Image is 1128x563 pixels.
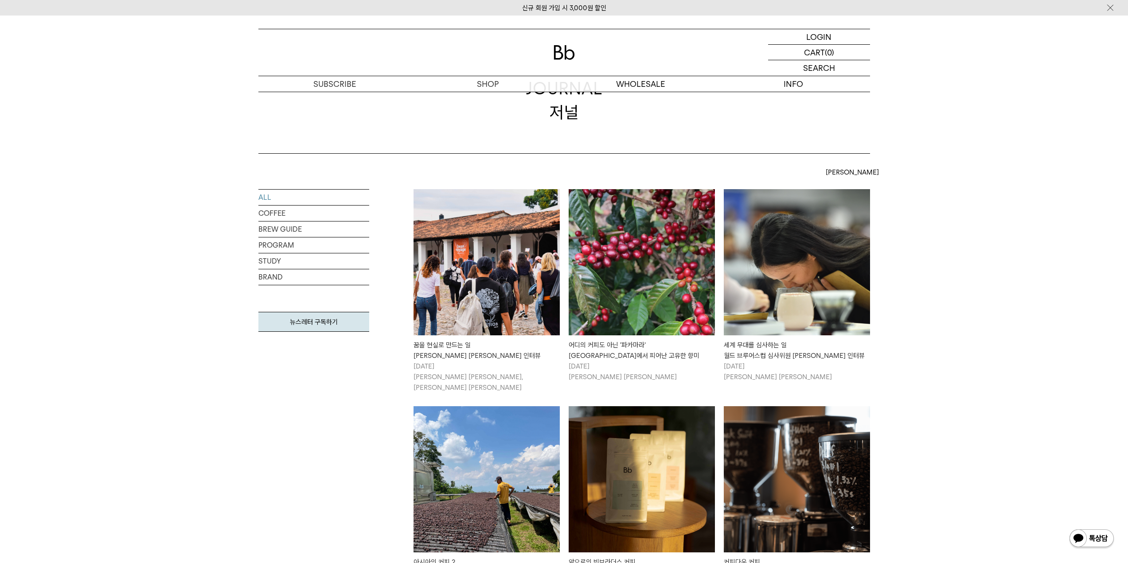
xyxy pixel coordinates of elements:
div: 세계 무대를 심사하는 일 월드 브루어스컵 심사위원 [PERSON_NAME] 인터뷰 [724,340,870,361]
p: [DATE] [PERSON_NAME] [PERSON_NAME] [569,361,715,382]
a: COFFEE [258,206,369,221]
img: 카카오톡 채널 1:1 채팅 버튼 [1069,528,1115,550]
span: [PERSON_NAME] [826,167,879,178]
a: SUBSCRIBE [258,76,411,92]
a: LOGIN [768,29,870,45]
a: CART (0) [768,45,870,60]
img: 어디의 커피도 아닌 '파카마라'엘살바도르에서 피어난 고유한 향미 [569,189,715,335]
img: 아시아의 커피 2앞으로가 더 기대되는 인도네시아 커피 [414,406,560,552]
p: INFO [717,76,870,92]
p: LOGIN [806,29,831,44]
a: SHOP [411,76,564,92]
img: 로고 [554,45,575,60]
a: 꿈을 현실로 만드는 일빈보야지 탁승희 대표 인터뷰 꿈을 현실로 만드는 일[PERSON_NAME] [PERSON_NAME] 인터뷰 [DATE][PERSON_NAME] [PERS... [414,189,560,393]
img: 세계 무대를 심사하는 일월드 브루어스컵 심사위원 크리스티 인터뷰 [724,189,870,335]
img: 앞으로의 빈브라더스 커피 그린빈 바이어 로사와 나눈 대화 [569,406,715,552]
p: WHOLESALE [564,76,717,92]
img: 꿈을 현실로 만드는 일빈보야지 탁승희 대표 인터뷰 [414,189,560,335]
div: 어디의 커피도 아닌 '파카마라' [GEOGRAPHIC_DATA]에서 피어난 고유한 향미 [569,340,715,361]
p: CART [804,45,825,60]
a: 세계 무대를 심사하는 일월드 브루어스컵 심사위원 크리스티 인터뷰 세계 무대를 심사하는 일월드 브루어스컵 심사위원 [PERSON_NAME] 인터뷰 [DATE][PERSON_NA... [724,189,870,382]
div: 꿈을 현실로 만드는 일 [PERSON_NAME] [PERSON_NAME] 인터뷰 [414,340,560,361]
p: [DATE] [PERSON_NAME] [PERSON_NAME], [PERSON_NAME] [PERSON_NAME] [414,361,560,393]
a: 어디의 커피도 아닌 '파카마라'엘살바도르에서 피어난 고유한 향미 어디의 커피도 아닌 '파카마라'[GEOGRAPHIC_DATA]에서 피어난 고유한 향미 [DATE][PERSON... [569,189,715,382]
img: 커피다운 커피'커피'라는 음료에 대하여 [724,406,870,552]
a: STUDY [258,253,369,269]
p: (0) [825,45,834,60]
a: BREW GUIDE [258,221,369,237]
p: SEARCH [803,60,835,76]
a: ALL [258,190,369,205]
a: BRAND [258,269,369,285]
a: PROGRAM [258,237,369,253]
a: 신규 회원 가입 시 3,000원 할인 [522,4,606,12]
p: [DATE] [PERSON_NAME] [PERSON_NAME] [724,361,870,382]
a: 뉴스레터 구독하기 [258,312,369,332]
div: JOURNAL 저널 [526,77,602,124]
